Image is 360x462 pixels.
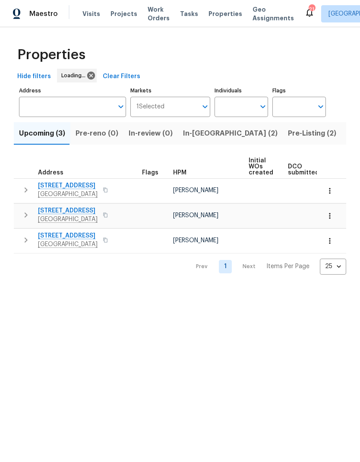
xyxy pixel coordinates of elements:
span: [PERSON_NAME] [173,212,218,218]
label: Address [19,88,126,93]
span: 1 Selected [136,103,164,111]
span: Upcoming (3) [19,127,65,139]
span: [PERSON_NAME] [173,187,218,193]
label: Individuals [215,88,268,93]
span: Geo Assignments [253,5,294,22]
span: Maestro [29,9,58,18]
span: Pre-reno (0) [76,127,118,139]
span: In-review (0) [129,127,173,139]
span: Pre-Listing (2) [288,127,336,139]
label: Flags [272,88,326,93]
nav: Pagination Navigation [188,259,346,275]
button: Clear Filters [99,69,144,85]
button: Open [199,101,211,113]
span: Projects [111,9,137,18]
a: Goto page 1 [219,260,232,273]
span: Clear Filters [103,71,140,82]
div: 21 [309,5,315,14]
span: Properties [17,51,85,59]
span: Tasks [180,11,198,17]
p: Items Per Page [266,262,309,271]
div: Loading... [57,69,97,82]
span: [PERSON_NAME] [173,237,218,244]
button: Hide filters [14,69,54,85]
span: In-[GEOGRAPHIC_DATA] (2) [183,127,278,139]
span: DCO submitted [288,164,319,176]
span: Properties [208,9,242,18]
span: Address [38,170,63,176]
button: Open [315,101,327,113]
span: Initial WOs created [249,158,273,176]
label: Markets [130,88,211,93]
span: Flags [142,170,158,176]
button: Open [115,101,127,113]
div: 25 [320,255,346,278]
span: Work Orders [148,5,170,22]
button: Open [257,101,269,113]
span: Hide filters [17,71,51,82]
span: Visits [82,9,100,18]
span: HPM [173,170,186,176]
span: Loading... [61,71,89,80]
